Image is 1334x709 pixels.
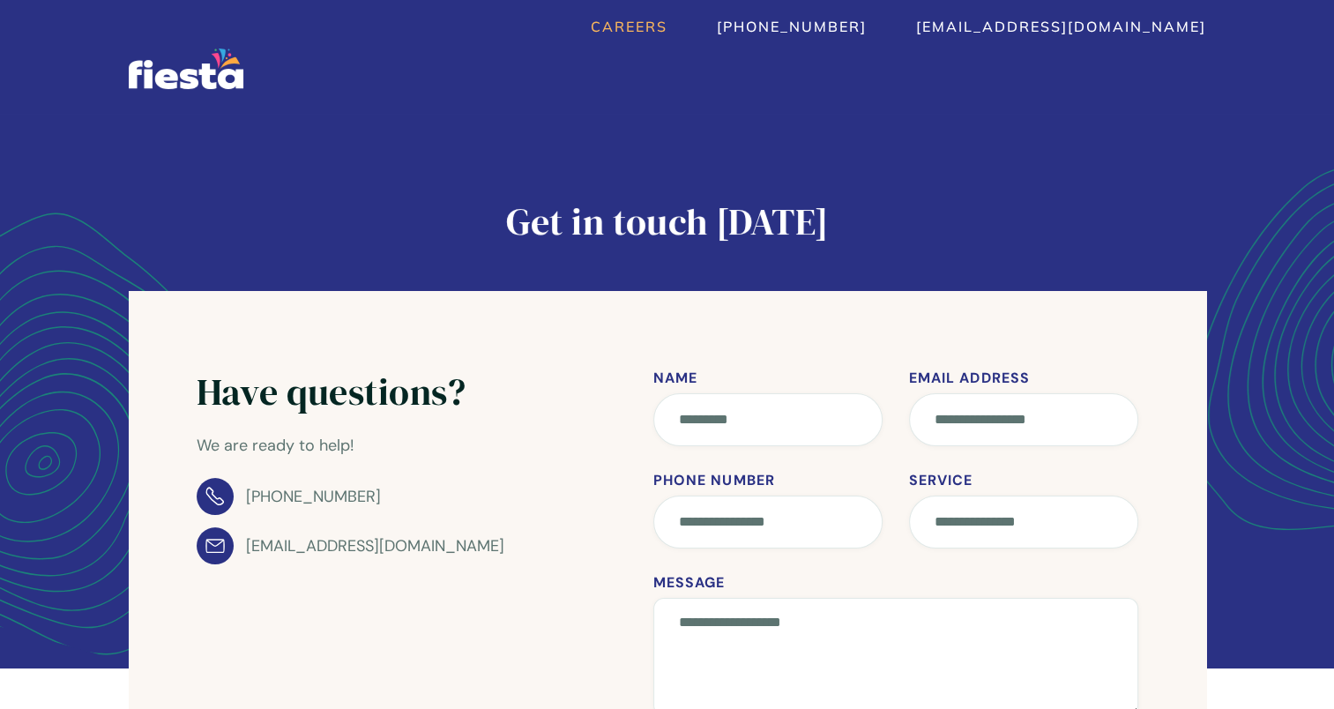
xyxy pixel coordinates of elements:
[197,527,504,564] a: [EMAIL_ADDRESS][DOMAIN_NAME]
[591,18,667,35] a: Careers
[717,18,867,35] a: [PHONE_NUMBER]
[197,527,234,564] img: Email Icon - Doctor Webflow Template
[197,370,504,414] h2: Have questions?
[909,473,1138,489] label: Service
[129,49,243,89] a: home
[197,478,234,515] img: Phone Icon - Doctor Webflow Template
[129,202,1206,241] h1: Get in touch [DATE]
[653,473,883,489] label: Phone Number
[909,370,1138,386] label: Email Address
[246,483,381,510] div: [PHONE_NUMBER]
[653,575,1138,591] label: Message
[197,432,504,459] p: We are ready to help!
[246,533,504,559] div: [EMAIL_ADDRESS][DOMAIN_NAME]
[197,478,381,515] a: [PHONE_NUMBER]
[916,18,1206,35] a: [EMAIL_ADDRESS][DOMAIN_NAME]
[653,370,883,386] label: Name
